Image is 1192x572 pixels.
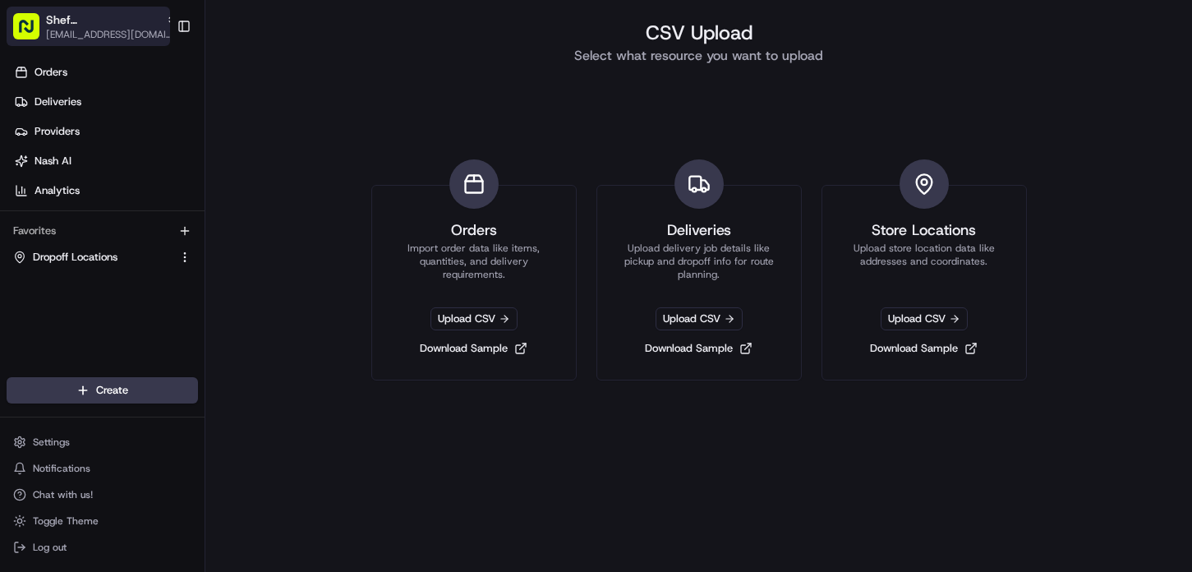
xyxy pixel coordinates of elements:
img: Nash [16,16,49,49]
p: Welcome 👋 [16,66,299,92]
img: Shef Support [16,239,43,265]
div: Start new chat [74,157,269,173]
button: Toggle Theme [7,510,198,533]
a: Nash AI [7,148,205,174]
span: Notifications [33,462,90,475]
h3: Store Locations [872,219,976,242]
div: Favorites [7,218,198,244]
button: [EMAIL_ADDRESS][DOMAIN_NAME] [46,28,177,41]
a: Download Sample [638,337,759,360]
span: Providers [35,124,80,139]
p: Upload store location data like addresses and coordinates. [842,242,1006,281]
h1: CSV Upload [371,20,1027,46]
button: Start new chat [279,162,299,182]
div: We're available if you need us! [74,173,226,187]
span: Upload CSV [656,307,743,330]
span: Orders [35,65,67,80]
button: Chat with us! [7,483,198,506]
input: Clear [43,106,271,123]
button: Log out [7,536,198,559]
span: Upload CSV [430,307,518,330]
button: Settings [7,431,198,454]
a: Store LocationsUpload store location data like addresses and coordinates.Upload CSVDownload Sample [822,185,1027,381]
a: OrdersImport order data like items, quantities, and delivery requirements.Upload CSVDownload Sample [371,185,577,381]
button: Notifications [7,457,198,480]
span: Deliveries [35,95,81,109]
span: Upload CSV [881,307,968,330]
img: 8571987876998_91fb9ceb93ad5c398215_72.jpg [35,157,64,187]
span: Pylon [163,363,199,376]
span: Create [96,383,128,398]
span: API Documentation [155,323,264,339]
span: • [118,255,124,268]
a: Orders [7,59,205,85]
button: Shef [GEOGRAPHIC_DATA][EMAIL_ADDRESS][DOMAIN_NAME] [7,7,170,46]
a: Analytics [7,178,205,204]
button: Shef [GEOGRAPHIC_DATA] [46,12,159,28]
span: Analytics [35,183,80,198]
span: Knowledge Base [33,323,126,339]
div: 📗 [16,325,30,338]
button: See all [255,210,299,230]
span: Dropoff Locations [33,250,117,265]
h3: Deliveries [667,219,731,242]
a: DeliveriesUpload delivery job details like pickup and dropoff info for route planning.Upload CSVD... [596,185,802,381]
span: Toggle Theme [33,514,99,528]
div: 💻 [139,325,152,338]
p: Upload delivery job details like pickup and dropoff info for route planning. [617,242,781,281]
h3: Orders [451,219,497,242]
a: Dropoff Locations [13,250,172,265]
a: Deliveries [7,89,205,115]
a: 📗Knowledge Base [10,316,132,346]
a: Providers [7,118,205,145]
h2: Select what resource you want to upload [371,46,1027,66]
img: 1736555255976-a54dd68f-1ca7-489b-9aae-adbdc363a1c4 [16,157,46,187]
span: Log out [33,541,67,554]
a: 💻API Documentation [132,316,270,346]
span: [DATE] [127,255,161,268]
a: Download Sample [413,337,534,360]
span: Settings [33,436,70,449]
a: Powered byPylon [116,362,199,376]
span: Chat with us! [33,488,93,501]
p: Import order data like items, quantities, and delivery requirements. [392,242,556,281]
div: Past conversations [16,214,105,227]
span: Nash AI [35,154,71,168]
button: Create [7,377,198,404]
button: Dropoff Locations [7,244,198,270]
a: Download Sample [863,337,984,360]
span: Shef Support [51,255,115,268]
